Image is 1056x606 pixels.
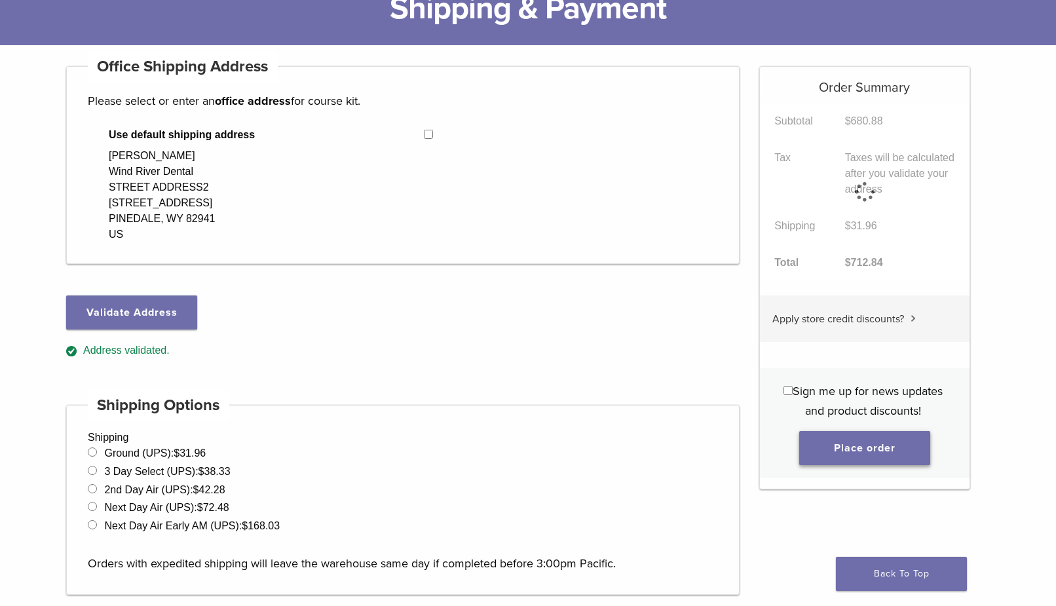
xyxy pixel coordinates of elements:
[104,447,206,459] label: Ground (UPS):
[197,502,229,513] bdi: 72.48
[772,312,904,326] span: Apply store credit discounts?
[760,67,970,96] h5: Order Summary
[836,557,967,591] a: Back To Top
[104,466,230,477] label: 3 Day Select (UPS):
[88,51,278,83] h4: Office Shipping Address
[198,466,231,477] bdi: 38.33
[799,431,930,465] button: Place order
[66,295,197,330] button: Validate Address
[88,390,229,421] h4: Shipping Options
[242,520,280,531] bdi: 168.03
[198,466,204,477] span: $
[242,520,248,531] span: $
[88,534,718,573] p: Orders with expedited shipping will leave the warehouse same day if completed before 3:00pm Pacific.
[104,502,229,513] label: Next Day Air (UPS):
[174,447,179,459] span: $
[66,405,740,595] div: Shipping
[193,484,199,495] span: $
[174,447,206,459] bdi: 31.96
[197,502,203,513] span: $
[109,127,424,143] span: Use default shipping address
[104,484,225,495] label: 2nd Day Air (UPS):
[215,94,291,108] strong: office address
[66,343,740,359] div: Address validated.
[109,148,215,242] div: [PERSON_NAME] Wind River Dental STREET ADDRESS2 [STREET_ADDRESS] PINEDALE, WY 82941 US
[793,384,943,418] span: Sign me up for news updates and product discounts!
[104,520,280,531] label: Next Day Air Early AM (UPS):
[193,484,225,495] bdi: 42.28
[911,315,916,322] img: caret.svg
[783,386,793,395] input: Sign me up for news updates and product discounts!
[88,91,718,111] p: Please select or enter an for course kit.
